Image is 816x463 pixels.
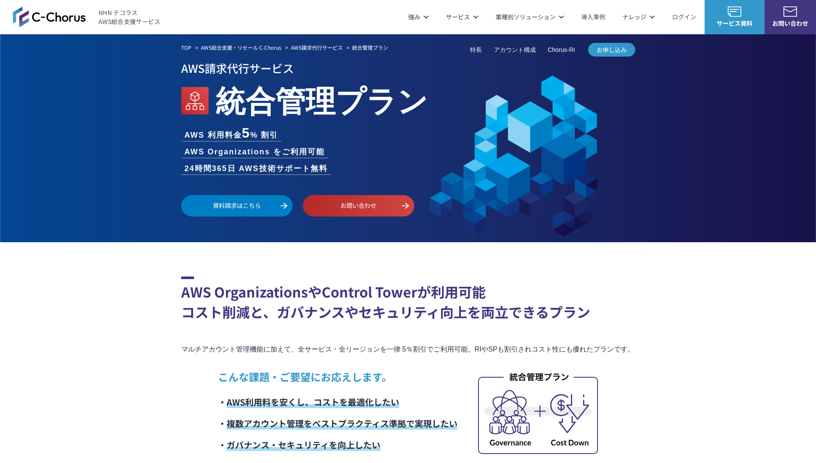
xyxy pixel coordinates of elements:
[470,45,482,54] a: 特長
[494,45,536,54] a: アカウント構成
[588,45,635,54] span: お申し込み
[181,59,635,77] p: AWS請求代行サービス
[13,6,161,27] a: AWS総合支援サービス C-ChorusNHN テコラスAWS総合支援サービス
[227,417,457,430] span: 複数アカウント管理をベストプラクティス準拠で実現したい
[99,8,161,26] span: NHN テコラス AWS総合支援サービス
[218,413,457,434] li: ・
[783,6,797,17] img: お問い合わせ
[291,44,343,51] a: AWS請求代行サービス
[765,19,816,28] span: お問い合わせ
[218,434,457,456] li: ・
[13,6,86,27] img: AWS総合支援サービス C-Chorus
[201,44,281,51] a: AWS総合支援・リセール C-Chorus
[548,45,575,54] a: Chorus-RI
[181,195,293,216] a: 資料請求はこちら
[705,19,765,28] span: サービス資料
[303,195,414,216] a: お問い合わせ
[478,371,598,454] img: 統合管理プラン_内容イメージ
[352,44,388,51] em: 統合管理プラン
[622,12,655,21] p: ナレッジ
[408,12,429,21] p: 強み
[215,77,428,121] em: 統合管理プラン
[227,439,380,451] span: ガバナンス・セキュリティを向上したい
[181,146,328,158] li: AWS Organizations をご利用可能
[181,343,635,355] p: マルチアカウント管理機能に加えて、全サービス・全リージョンを一律 5％割引でご利用可能。RIやSPも割引されコスト性にも優れたプランです。
[181,163,331,174] li: 24時間365日 AWS技術サポート無料
[496,12,564,21] p: 業種別ソリューション
[181,87,209,114] img: AWS Organizations
[227,396,399,408] span: AWS利用料を安くし、コストを最適化したい
[672,12,696,21] a: ログイン
[581,12,605,21] a: 導入事例
[446,12,478,21] p: サービス
[242,125,251,141] span: 5
[181,277,635,322] h2: AWS OrganizationsやControl Towerが利用可能 コスト削減と、ガバナンスやセキュリティ向上を両立できるプラン
[728,6,741,17] img: AWS総合支援サービス C-Chorus サービス資料
[181,44,191,51] a: TOP
[218,391,457,413] li: ・
[588,43,635,57] a: お申し込み
[181,126,282,141] li: AWS 利用料金 % 割引
[218,369,457,385] p: こんな課題・ご要望にお応えします。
